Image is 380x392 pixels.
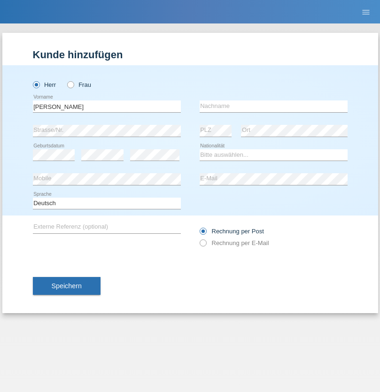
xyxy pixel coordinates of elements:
[200,228,206,239] input: Rechnung per Post
[200,239,206,251] input: Rechnung per E-Mail
[33,277,101,295] button: Speichern
[200,228,264,235] label: Rechnung per Post
[33,49,348,61] h1: Kunde hinzufügen
[67,81,73,87] input: Frau
[33,81,39,87] input: Herr
[357,9,375,15] a: menu
[200,239,269,246] label: Rechnung per E-Mail
[33,81,56,88] label: Herr
[67,81,91,88] label: Frau
[52,282,82,290] span: Speichern
[361,8,371,17] i: menu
